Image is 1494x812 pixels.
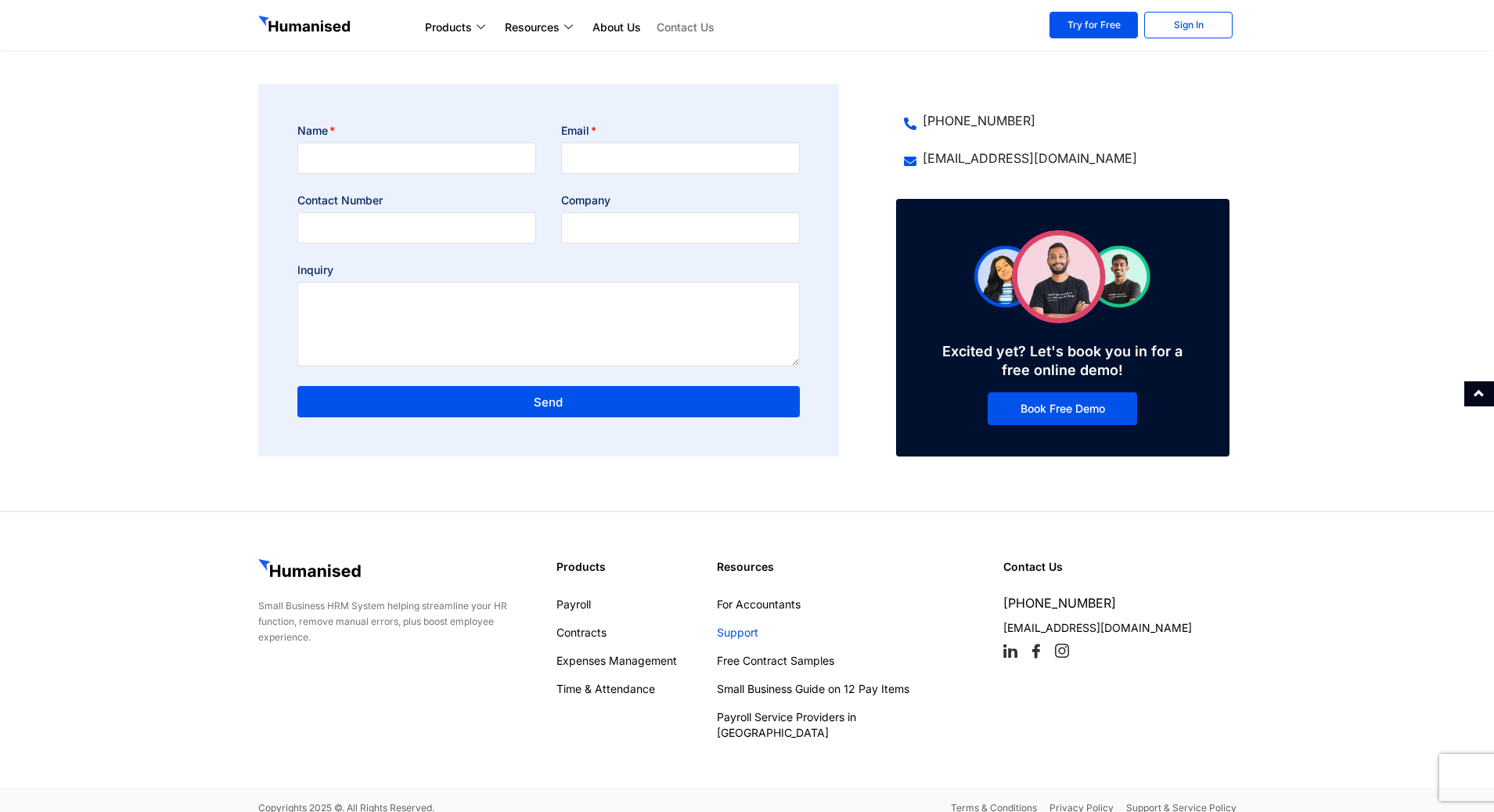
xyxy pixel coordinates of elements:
[534,396,563,408] span: Send
[585,18,649,37] a: About Us
[1144,12,1233,38] a: Sign In
[556,559,702,575] h4: Products
[497,18,585,37] a: Resources
[717,597,960,612] a: For Accountants
[417,18,497,37] a: Products
[717,653,960,669] a: Free Contract Samples
[556,625,702,641] a: Contracts
[258,598,541,645] div: Small Business HRM System helping streamline your HR function, remove manual errors, plus boost e...
[1003,559,1237,575] h4: Contact Us
[1049,12,1138,38] a: Try for Free
[904,111,1222,130] a: [PHONE_NUMBER]
[297,262,333,278] label: Inquiry
[717,709,960,741] a: Payroll Service Providers in [GEOGRAPHIC_DATA]
[717,625,960,641] a: Support
[717,559,988,575] h4: Resources
[904,149,1222,168] a: [EMAIL_ADDRESS][DOMAIN_NAME]
[649,18,722,37] a: Contact Us
[920,149,1137,168] span: [EMAIL_ADDRESS][DOMAIN_NAME]
[920,111,1035,130] span: [PHONE_NUMBER]
[1003,621,1192,634] a: [EMAIL_ADDRESS][DOMAIN_NAME]
[717,681,960,697] a: Small Business Guide on 12 Pay Items
[297,193,383,208] label: Contact Number
[556,681,702,697] a: Time & Attendance
[927,342,1199,380] h4: Excited yet? Let's book you in for a free online demo!
[297,123,336,139] label: Name
[258,559,364,581] img: GetHumanised Logo
[988,392,1137,425] a: Book Free Demo
[561,123,597,139] label: Email
[561,193,610,208] label: Company
[1003,595,1116,611] a: [PHONE_NUMBER]
[258,16,354,36] img: GetHumanised Logo
[297,386,800,417] button: Send
[556,653,702,669] a: Expenses Management
[297,212,536,244] input: Only numbers and phone characters (#, -, *, etc) are accepted.
[556,597,702,612] a: Payroll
